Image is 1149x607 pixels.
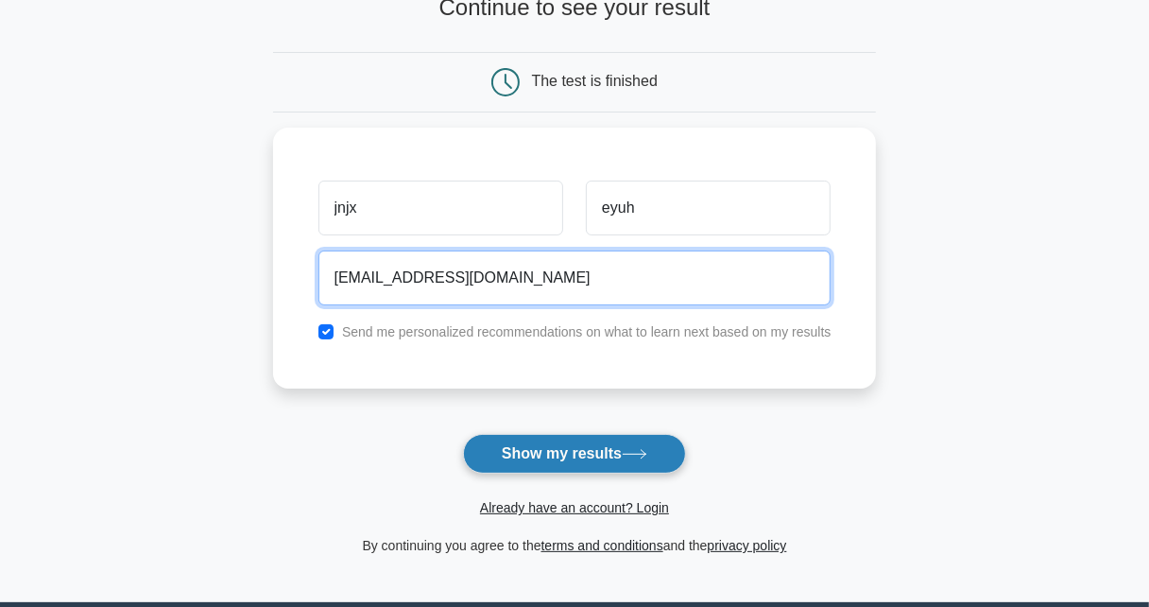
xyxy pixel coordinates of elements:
[463,434,686,474] button: Show my results
[708,538,787,553] a: privacy policy
[318,251,832,305] input: Email
[532,73,658,89] div: The test is finished
[262,534,888,557] div: By continuing you agree to the and the
[318,181,563,235] input: First name
[342,324,832,339] label: Send me personalized recommendations on what to learn next based on my results
[541,538,663,553] a: terms and conditions
[480,500,669,515] a: Already have an account? Login
[586,181,831,235] input: Last name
